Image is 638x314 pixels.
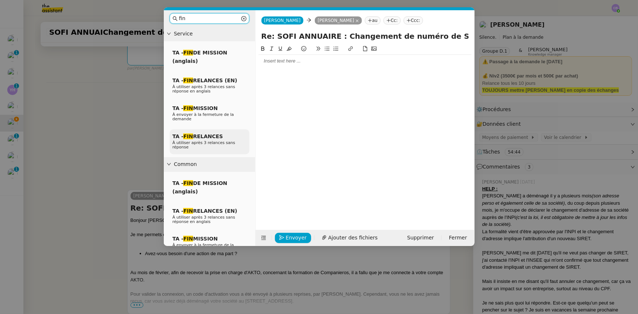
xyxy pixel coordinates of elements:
em: FIN [183,77,193,83]
span: TA - DE MISSION (anglais) [173,50,227,64]
em: FIN [183,105,193,111]
span: Envoyer [286,234,307,242]
button: Fermer [445,233,471,243]
em: FIN [183,50,193,56]
button: Ajouter des fichiers [317,233,382,243]
nz-tag: Cc: [384,16,401,24]
nz-tag: au [365,16,381,24]
span: TA - RELANCES (EN) [173,77,237,83]
span: Fermer [449,234,467,242]
span: À envoyer à la fermeture de la demande [173,243,234,252]
span: À utiliser après 3 relances sans réponse en anglais [173,84,235,94]
button: Supprimer [403,233,438,243]
span: TA - MISSION [173,105,218,111]
span: TA - RELANCES [173,133,223,139]
em: FIN [183,133,193,139]
div: Service [164,27,255,41]
div: Common [164,157,255,171]
span: [PERSON_NAME] [264,18,301,23]
span: TA - RELANCES (EN) [173,208,237,214]
input: Templates [179,14,240,23]
span: TA - DE MISSION (anglais) [173,180,227,194]
span: À utiliser après 3 relances sans réponse [173,140,235,150]
span: À utiliser après 3 relances sans réponse en anglais [173,215,235,224]
span: Service [174,30,252,38]
button: Envoyer [275,233,311,243]
nz-tag: Ccc: [404,16,423,24]
input: Subject [261,31,469,42]
em: FIN [183,180,193,186]
nz-tag: [PERSON_NAME] [315,16,362,24]
em: FIN [183,236,193,242]
span: Supprimer [407,234,434,242]
span: Common [174,160,252,169]
em: FIN [183,208,193,214]
span: Ajouter des fichiers [328,234,378,242]
span: TA - MISSION [173,236,218,242]
span: À envoyer à la fermeture de la demande [173,112,234,121]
